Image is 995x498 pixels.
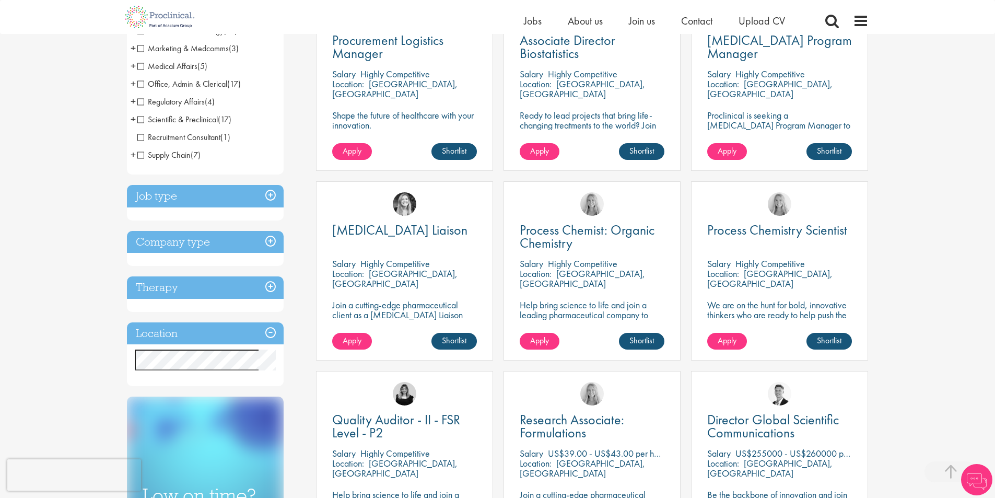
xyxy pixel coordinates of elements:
[137,96,205,107] span: Regulatory Affairs
[806,333,852,350] a: Shortlist
[707,110,852,170] p: Proclinical is seeking a [MEDICAL_DATA] Program Manager to join our client's team for an exciting...
[707,411,839,442] span: Director Global Scientific Communications
[548,68,617,80] p: Highly Competitive
[332,333,372,350] a: Apply
[7,459,141,491] iframe: reCAPTCHA
[520,31,615,62] span: Associate Director Biostatistics
[707,258,731,270] span: Salary
[343,145,361,156] span: Apply
[735,447,876,459] p: US$255000 - US$260000 per annum
[137,78,227,89] span: Office, Admin & Clerical
[548,447,665,459] p: US$39.00 - US$43.00 per hour
[707,221,847,239] span: Process Chemistry Scientist
[137,132,220,143] span: Recruitment Consultant
[520,221,654,252] span: Process Chemist: Organic Chemistry
[343,335,361,346] span: Apply
[707,143,747,160] a: Apply
[131,40,136,56] span: +
[707,224,852,237] a: Process Chemistry Scientist
[520,143,559,160] a: Apply
[520,224,664,250] a: Process Chemist: Organic Chemistry
[520,447,543,459] span: Salary
[718,145,736,156] span: Apply
[520,258,543,270] span: Salary
[127,231,284,253] h3: Company type
[520,300,664,350] p: Help bring science to life and join a leading pharmaceutical company to play a key role in delive...
[739,14,785,28] a: Upload CV
[332,457,364,469] span: Location:
[332,300,477,350] p: Join a cutting-edge pharmaceutical client as a [MEDICAL_DATA] Liaison (PEL) where your precision ...
[768,192,791,216] img: Shannon Briggs
[520,268,552,280] span: Location:
[332,457,458,479] p: [GEOGRAPHIC_DATA], [GEOGRAPHIC_DATA]
[137,114,218,125] span: Scientific & Preclinical
[530,145,549,156] span: Apply
[229,43,239,54] span: (3)
[520,333,559,350] a: Apply
[218,114,231,125] span: (17)
[360,258,430,270] p: Highly Competitive
[707,413,852,439] a: Director Global Scientific Communications
[735,68,805,80] p: Highly Competitive
[520,110,664,160] p: Ready to lead projects that bring life-changing treatments to the world? Join our client at the f...
[707,457,739,469] span: Location:
[332,224,477,237] a: [MEDICAL_DATA] Liaison
[137,149,191,160] span: Supply Chain
[580,192,604,216] a: Shannon Briggs
[332,78,458,100] p: [GEOGRAPHIC_DATA], [GEOGRAPHIC_DATA]
[131,147,136,163] span: +
[520,411,624,442] span: Research Associate: Formulations
[332,110,477,130] p: Shape the future of healthcare with your innovation.
[127,276,284,299] h3: Therapy
[137,61,197,72] span: Medical Affairs
[431,333,477,350] a: Shortlist
[707,457,833,479] p: [GEOGRAPHIC_DATA], [GEOGRAPHIC_DATA]
[332,268,364,280] span: Location:
[191,149,201,160] span: (7)
[524,14,542,28] a: Jobs
[619,143,664,160] a: Shortlist
[332,447,356,459] span: Salary
[768,382,791,406] img: George Watson
[131,94,136,109] span: +
[220,132,230,143] span: (1)
[520,268,645,289] p: [GEOGRAPHIC_DATA], [GEOGRAPHIC_DATA]
[332,258,356,270] span: Salary
[718,335,736,346] span: Apply
[580,382,604,406] img: Shannon Briggs
[227,78,241,89] span: (17)
[806,143,852,160] a: Shortlist
[137,114,231,125] span: Scientific & Preclinical
[568,14,603,28] span: About us
[707,31,852,62] span: [MEDICAL_DATA] Program Manager
[431,143,477,160] a: Shortlist
[332,268,458,289] p: [GEOGRAPHIC_DATA], [GEOGRAPHIC_DATA]
[735,258,805,270] p: Highly Competitive
[681,14,712,28] span: Contact
[393,382,416,406] a: Molly Colclough
[137,43,239,54] span: Marketing & Medcomms
[205,96,215,107] span: (4)
[137,78,241,89] span: Office, Admin & Clerical
[707,68,731,80] span: Salary
[520,68,543,80] span: Salary
[137,61,207,72] span: Medical Affairs
[530,335,549,346] span: Apply
[520,78,645,100] p: [GEOGRAPHIC_DATA], [GEOGRAPHIC_DATA]
[520,78,552,90] span: Location:
[332,221,467,239] span: [MEDICAL_DATA] Liaison
[707,300,852,340] p: We are on the hunt for bold, innovative thinkers who are ready to help push the boundaries of sci...
[137,43,229,54] span: Marketing & Medcomms
[332,78,364,90] span: Location:
[131,58,136,74] span: +
[520,457,552,469] span: Location:
[332,411,460,442] span: Quality Auditor - II - FSR Level - P2
[360,68,430,80] p: Highly Competitive
[393,192,416,216] img: Manon Fuller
